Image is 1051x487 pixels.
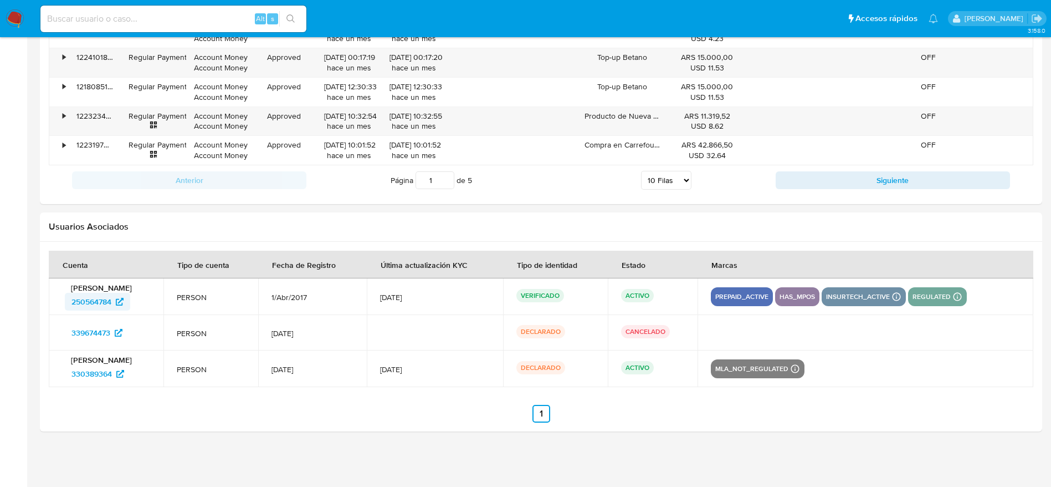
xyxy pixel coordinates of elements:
[855,13,917,24] span: Accesos rápidos
[1031,13,1043,24] a: Salir
[965,13,1027,24] p: elaine.mcfarlane@mercadolibre.com
[40,12,306,26] input: Buscar usuario o caso...
[49,221,1033,232] h2: Usuarios Asociados
[1028,26,1045,35] span: 3.158.0
[256,13,265,24] span: Alt
[271,13,274,24] span: s
[279,11,302,27] button: search-icon
[929,14,938,23] a: Notificaciones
